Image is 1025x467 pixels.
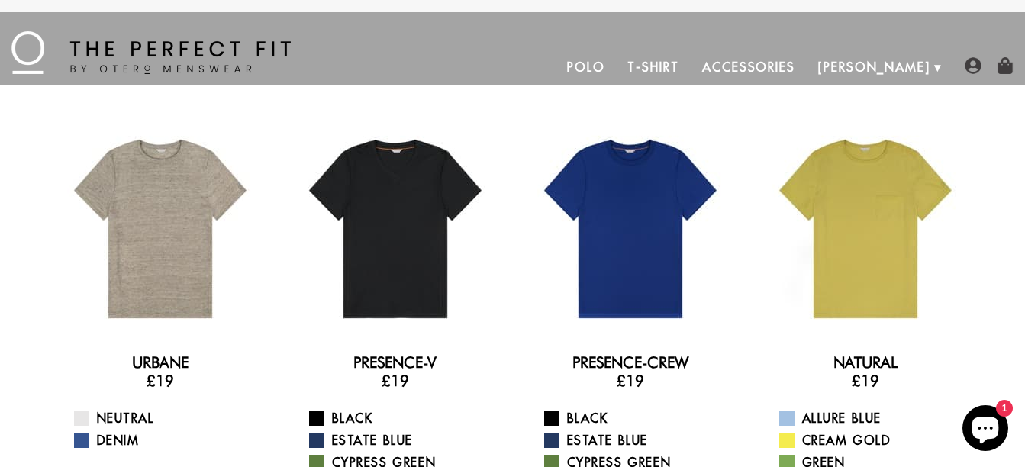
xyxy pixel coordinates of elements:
[616,49,690,85] a: T-Shirt
[55,372,266,390] h3: £19
[833,353,898,372] a: Natural
[572,353,688,372] a: Presence-Crew
[691,49,807,85] a: Accessories
[779,431,971,449] a: Cream Gold
[74,409,266,427] a: Neutral
[958,405,1013,455] inbox-online-store-chat: Shopify online store chat
[779,409,971,427] a: Allure Blue
[525,372,736,390] h3: £19
[965,57,981,74] img: user-account-icon.png
[11,31,291,74] img: The Perfect Fit - by Otero Menswear - Logo
[309,431,501,449] a: Estate Blue
[997,57,1014,74] img: shopping-bag-icon.png
[556,49,617,85] a: Polo
[74,431,266,449] a: Denim
[309,409,501,427] a: Black
[353,353,437,372] a: Presence-V
[544,431,736,449] a: Estate Blue
[132,353,189,372] a: Urbane
[290,372,501,390] h3: £19
[807,49,942,85] a: [PERSON_NAME]
[760,372,971,390] h3: £19
[544,409,736,427] a: Black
